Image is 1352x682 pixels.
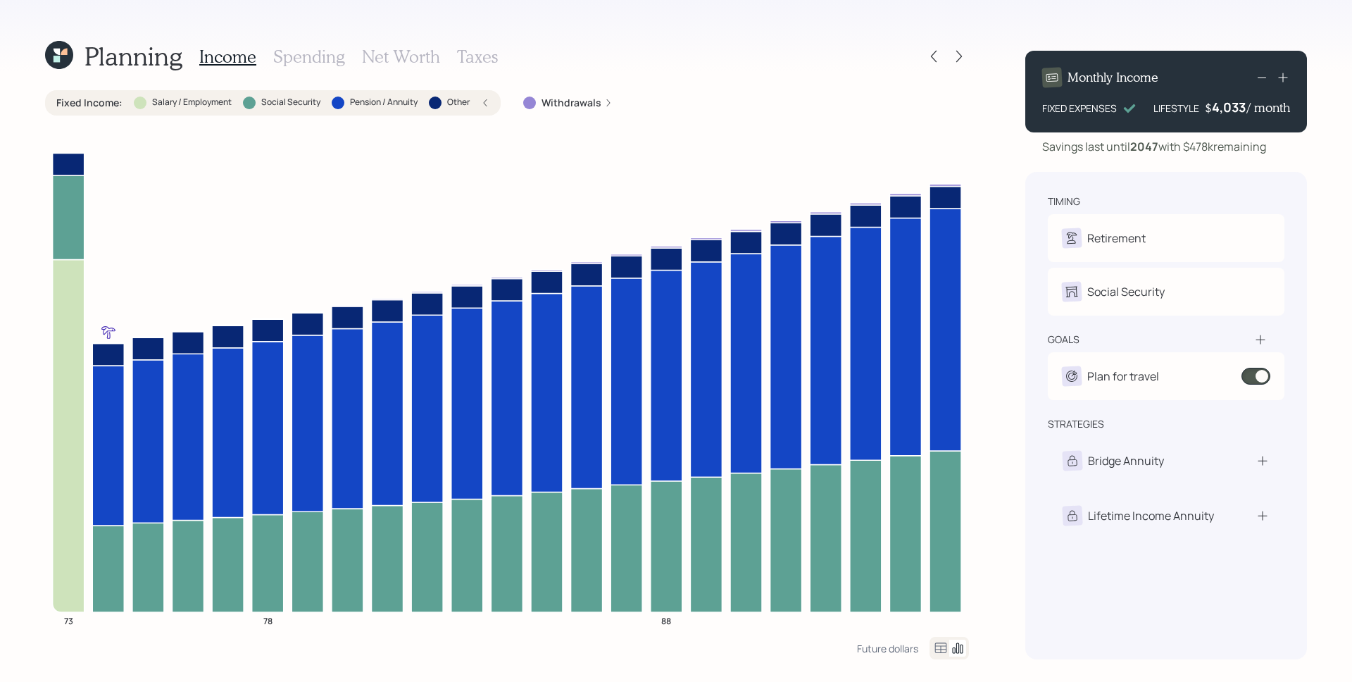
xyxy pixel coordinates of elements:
[447,97,470,108] label: Other
[350,97,418,108] label: Pension / Annuity
[64,614,73,626] tspan: 73
[152,97,232,108] label: Salary / Employment
[1048,194,1080,209] div: timing
[263,614,273,626] tspan: 78
[1247,100,1290,116] h4: / month
[542,96,601,110] label: Withdrawals
[56,96,123,110] label: Fixed Income :
[1042,101,1117,116] div: FIXED EXPENSES
[457,46,498,67] h3: Taxes
[1088,452,1164,469] div: Bridge Annuity
[1087,283,1165,300] div: Social Security
[1205,100,1212,116] h4: $
[1088,507,1214,524] div: Lifetime Income Annuity
[1212,99,1247,116] div: 4,033
[1048,417,1104,431] div: strategies
[261,97,320,108] label: Social Security
[362,46,440,67] h3: Net Worth
[1153,101,1199,116] div: LIFESTYLE
[857,642,918,655] div: Future dollars
[1048,333,1079,347] div: goals
[1087,368,1159,385] div: Plan for travel
[273,46,345,67] h3: Spending
[1087,230,1146,247] div: Retirement
[1042,138,1266,155] div: Savings last until with $478k remaining
[84,41,182,71] h1: Planning
[199,46,256,67] h3: Income
[661,614,671,626] tspan: 88
[1130,139,1158,154] b: 2047
[1068,70,1158,85] h4: Monthly Income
